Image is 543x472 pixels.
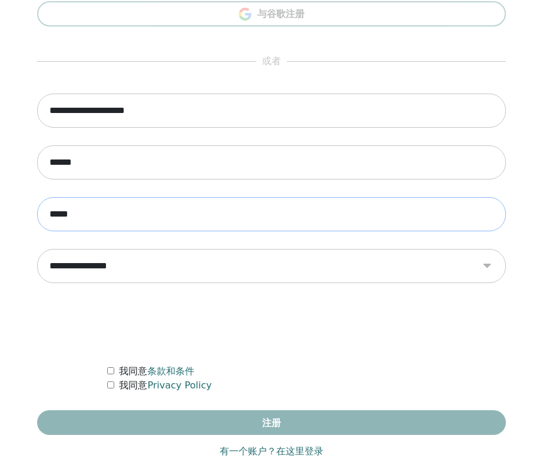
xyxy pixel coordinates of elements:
[182,301,361,347] iframe: reCAPTCHA
[119,378,211,393] label: 我同意
[147,365,194,377] a: 条款和条件
[256,55,287,69] span: 或者
[220,444,323,458] a: 有一个账户？在这里登录
[119,364,194,378] label: 我同意
[147,380,211,391] a: Privacy Policy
